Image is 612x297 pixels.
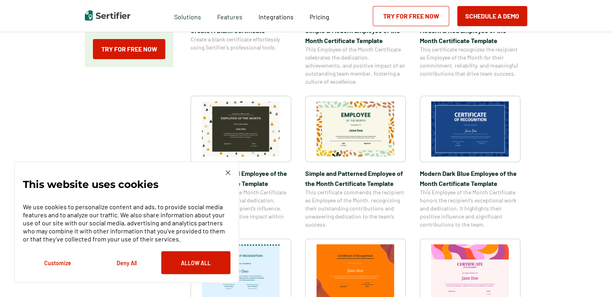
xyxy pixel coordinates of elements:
[259,13,294,21] span: Integrations
[226,170,230,175] img: Cookie Popup Close
[23,251,92,274] button: Customize
[420,168,520,188] span: Modern Dark Blue Employee of the Month Certificate Template
[259,11,294,21] a: Integrations
[191,35,291,52] span: Create a blank certificate effortlessly using Sertifier’s professional tools.
[316,101,394,157] img: Simple and Patterned Employee of the Month Certificate Template
[310,11,329,21] a: Pricing
[305,96,406,229] a: Simple and Patterned Employee of the Month Certificate TemplateSimple and Patterned Employee of t...
[191,168,291,188] span: Simple & Colorful Employee of the Month Certificate Template
[191,188,291,229] span: This Employee of the Month Certificate celebrates exceptional dedication, highlighting the recipi...
[202,101,280,157] img: Simple & Colorful Employee of the Month Certificate Template
[373,6,449,26] a: Try for Free Now
[23,180,158,188] p: This website uses cookies
[161,251,230,274] button: Allow All
[305,188,406,229] span: This certificate commends the recipient as Employee of the Month, recognizing their outstanding c...
[305,45,406,86] span: This Employee of the Month Certificate celebrates the dedication, achievements, and positive impa...
[572,258,612,297] iframe: Chat Widget
[217,11,242,21] span: Features
[92,251,161,274] button: Deny All
[174,11,201,21] span: Solutions
[457,6,527,26] button: Schedule a Demo
[305,168,406,188] span: Simple and Patterned Employee of the Month Certificate Template
[23,203,230,243] p: We use cookies to personalize content and ads, to provide social media features and to analyze ou...
[431,101,509,157] img: Modern Dark Blue Employee of the Month Certificate Template
[420,25,520,45] span: Modern & Red Employee of the Month Certificate Template
[85,10,130,21] img: Sertifier | Digital Credentialing Platform
[305,25,406,45] span: Simple & Modern Employee of the Month Certificate Template
[420,188,520,229] span: This Employee of the Month Certificate honors the recipient’s exceptional work and dedication. It...
[191,96,291,229] a: Simple & Colorful Employee of the Month Certificate TemplateSimple & Colorful Employee of the Mon...
[420,45,520,78] span: This certificate recognizes the recipient as Employee of the Month for their commitment, reliabil...
[420,96,520,229] a: Modern Dark Blue Employee of the Month Certificate TemplateModern Dark Blue Employee of the Month...
[93,39,165,59] a: Try for Free Now
[310,13,329,21] span: Pricing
